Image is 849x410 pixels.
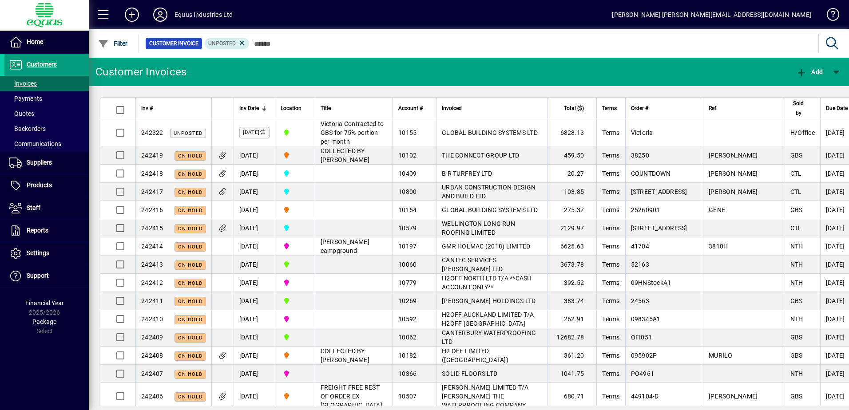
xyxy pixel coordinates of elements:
[790,352,803,359] span: GBS
[178,335,202,341] span: On hold
[442,206,538,213] span: GLOBAL BUILDING SYSTEMS LTD
[547,237,596,256] td: 6625.63
[631,103,648,113] span: Order #
[602,279,619,286] span: Terms
[234,365,275,383] td: [DATE]
[709,206,725,213] span: GENE
[442,370,497,377] span: SOLID FLOORS LTD
[205,38,250,49] mat-chip: Customer Invoice Status: Unposted
[178,353,202,359] span: On hold
[281,278,309,288] span: 2N NORTHERN
[178,299,202,304] span: On hold
[790,225,802,232] span: CTL
[602,261,619,268] span: Terms
[178,171,202,177] span: On hold
[96,35,130,51] button: Filter
[790,393,803,400] span: GBS
[398,170,417,177] span: 10409
[4,265,89,287] a: Support
[602,129,619,136] span: Terms
[234,146,275,165] td: [DATE]
[239,103,270,113] div: Inv Date
[398,129,417,136] span: 10155
[442,103,462,113] span: Invoiced
[442,152,519,159] span: THE CONNECT GROUP LTD
[281,103,302,113] span: Location
[178,208,202,213] span: On hold
[790,170,802,177] span: CTL
[602,393,619,400] span: Terms
[4,76,89,91] a: Invoices
[141,352,163,359] span: 242408
[234,274,275,292] td: [DATE]
[234,347,275,365] td: [DATE]
[790,243,803,250] span: NTH
[208,40,236,47] span: Unposted
[631,297,649,304] span: 24563
[631,261,649,268] span: 52163
[790,188,802,195] span: CTL
[547,310,596,328] td: 262.91
[9,80,37,87] span: Invoices
[790,206,803,213] span: GBS
[790,334,803,341] span: GBS
[547,365,596,383] td: 1041.75
[178,244,202,250] span: On hold
[27,181,52,189] span: Products
[234,237,275,256] td: [DATE]
[27,159,52,166] span: Suppliers
[281,369,309,378] span: 2N NORTHERN
[141,334,163,341] span: 242409
[141,261,163,268] span: 242413
[118,7,146,23] button: Add
[178,189,202,195] span: On hold
[141,225,163,232] span: 242415
[709,188,758,195] span: [PERSON_NAME]
[281,128,309,138] span: 1B BLENHEIM
[442,347,508,363] span: H2 OFF LIMITED ([GEOGRAPHIC_DATA])
[709,103,716,113] span: Ref
[564,103,584,113] span: Total ($)
[790,261,803,268] span: NTH
[398,370,417,377] span: 10366
[398,243,417,250] span: 10197
[281,205,309,215] span: 4S SOUTHERN
[794,64,825,80] button: Add
[547,119,596,146] td: 6828.13
[9,95,42,102] span: Payments
[442,329,536,345] span: CANTERBURY WATERPROOFING LTD
[4,152,89,174] a: Suppliers
[709,393,758,400] span: [PERSON_NAME]
[790,297,803,304] span: GBS
[398,206,417,213] span: 10154
[281,241,309,251] span: 2N NORTHERN
[146,7,175,23] button: Profile
[547,165,596,183] td: 20.27
[631,370,655,377] span: PO4961
[141,206,163,213] span: 242416
[4,91,89,106] a: Payments
[547,347,596,365] td: 361.20
[631,315,661,323] span: 098345A1
[442,384,528,409] span: [PERSON_NAME] LIMITED T/A [PERSON_NAME] THE WATERPROOFING COMPANY
[174,130,202,136] span: Unposted
[442,170,492,177] span: B R TURFREY LTD
[442,129,538,136] span: GLOBAL BUILDING SYSTEMS LTD
[281,187,309,197] span: 3C CENTRAL
[442,297,536,304] span: [PERSON_NAME] HOLDINGS LTD
[547,383,596,410] td: 680.71
[281,391,309,401] span: 4S SOUTHERN
[790,99,807,118] span: Sold by
[321,147,369,163] span: COLLECTED BY [PERSON_NAME]
[398,393,417,400] span: 10507
[321,384,382,409] span: FREIGHT FREE REST OF ORDER EX [GEOGRAPHIC_DATA]
[281,260,309,269] span: 1B BLENHEIM
[9,110,34,117] span: Quotes
[442,184,536,200] span: URBAN CONSTRUCTION DESIGN AND BUILD LTD
[398,188,417,195] span: 10800
[95,65,186,79] div: Customer Invoices
[9,125,46,132] span: Backorders
[547,292,596,310] td: 383.74
[442,220,515,236] span: WELLINGTON LONG RUN ROOFING LIMITED
[4,242,89,264] a: Settings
